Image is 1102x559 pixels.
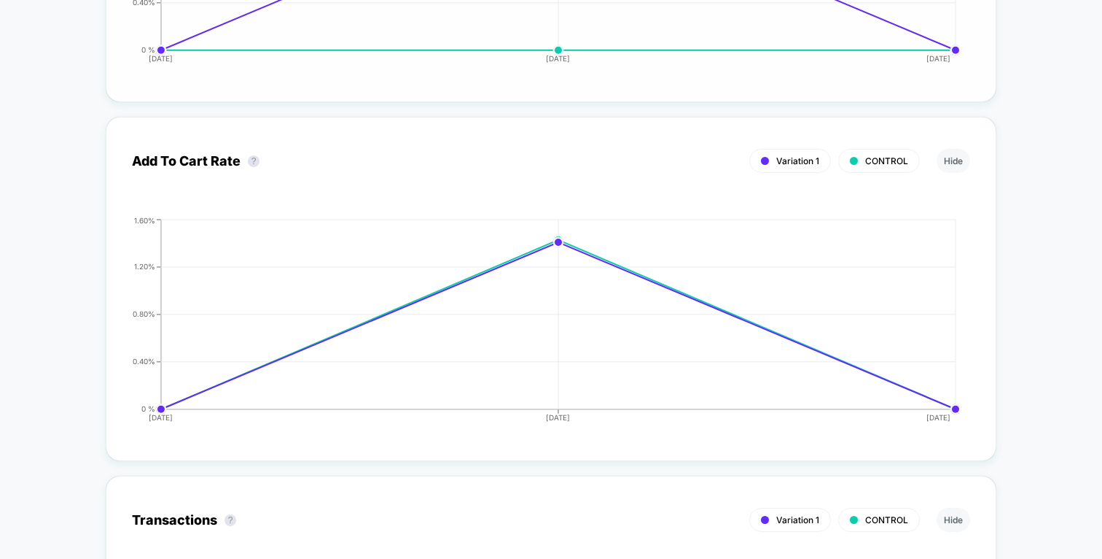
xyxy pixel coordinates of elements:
tspan: [DATE] [149,413,173,422]
tspan: [DATE] [149,54,173,63]
tspan: [DATE] [926,54,950,63]
tspan: 0.40% [133,357,155,366]
button: ? [224,514,236,526]
div: ADD_TO_CART_RATE [117,216,956,435]
span: Variation 1 [776,514,819,525]
tspan: 0 % [141,404,155,413]
tspan: 0.80% [133,309,155,318]
tspan: 0 % [141,45,155,54]
tspan: [DATE] [547,413,571,422]
tspan: 1.60% [134,215,155,224]
button: Hide [937,508,970,532]
button: ? [248,155,259,167]
button: Hide [937,149,970,173]
span: CONTROL [865,155,908,166]
tspan: [DATE] [547,54,571,63]
span: Variation 1 [776,155,819,166]
span: CONTROL [865,514,908,525]
tspan: 1.20% [134,262,155,271]
tspan: [DATE] [926,413,950,422]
